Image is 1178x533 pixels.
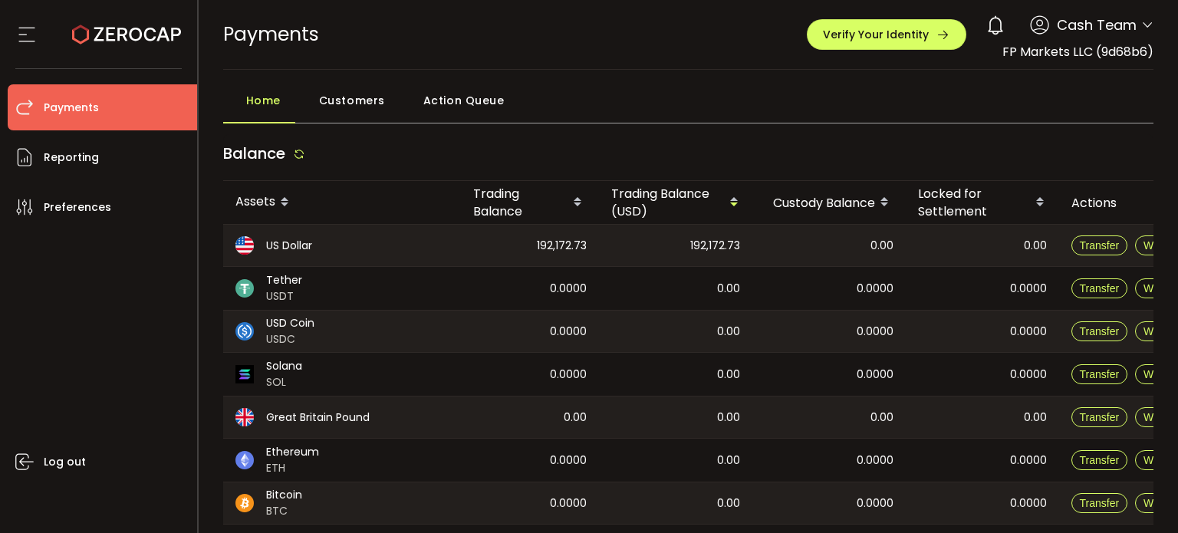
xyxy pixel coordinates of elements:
[266,374,302,390] span: SOL
[423,85,505,116] span: Action Queue
[1080,497,1120,509] span: Transfer
[906,185,1059,220] div: Locked for Settlement
[1080,368,1120,380] span: Transfer
[1010,495,1047,512] span: 0.0000
[823,29,929,40] span: Verify Your Identity
[235,279,254,298] img: usdt_portfolio.svg
[235,322,254,341] img: usdc_portfolio.svg
[807,19,966,50] button: Verify Your Identity
[717,323,740,341] span: 0.00
[266,460,319,476] span: ETH
[1010,452,1047,469] span: 0.0000
[857,495,893,512] span: 0.0000
[717,366,740,383] span: 0.00
[223,21,319,48] span: Payments
[1071,321,1128,341] button: Transfer
[550,280,587,298] span: 0.0000
[461,185,599,220] div: Trading Balance
[235,494,254,512] img: btc_portfolio.svg
[537,237,587,255] span: 192,172.73
[1080,282,1120,294] span: Transfer
[717,409,740,426] span: 0.00
[266,288,302,304] span: USDT
[1080,411,1120,423] span: Transfer
[550,323,587,341] span: 0.0000
[870,237,893,255] span: 0.00
[1024,237,1047,255] span: 0.00
[235,236,254,255] img: usd_portfolio.svg
[1010,280,1047,298] span: 0.0000
[266,444,319,460] span: Ethereum
[235,451,254,469] img: eth_portfolio.svg
[44,97,99,119] span: Payments
[752,189,906,216] div: Custody Balance
[1002,43,1153,61] span: FP Markets LLC (9d68b6)
[266,315,314,331] span: USD Coin
[1071,450,1128,470] button: Transfer
[870,409,893,426] span: 0.00
[1071,278,1128,298] button: Transfer
[717,495,740,512] span: 0.00
[857,280,893,298] span: 0.0000
[235,408,254,426] img: gbp_portfolio.svg
[1024,409,1047,426] span: 0.00
[266,503,302,519] span: BTC
[599,185,752,220] div: Trading Balance (USD)
[1071,364,1128,384] button: Transfer
[266,358,302,374] span: Solana
[717,280,740,298] span: 0.00
[1071,493,1128,513] button: Transfer
[246,85,281,116] span: Home
[266,238,312,254] span: US Dollar
[44,146,99,169] span: Reporting
[235,365,254,383] img: sol_portfolio.png
[857,323,893,341] span: 0.0000
[717,452,740,469] span: 0.00
[1057,15,1137,35] span: Cash Team
[44,451,86,473] span: Log out
[223,143,285,164] span: Balance
[690,237,740,255] span: 192,172.73
[550,452,587,469] span: 0.0000
[550,495,587,512] span: 0.0000
[564,409,587,426] span: 0.00
[857,452,893,469] span: 0.0000
[44,196,111,219] span: Preferences
[1010,323,1047,341] span: 0.0000
[266,331,314,347] span: USDC
[266,487,302,503] span: Bitcoin
[319,85,385,116] span: Customers
[223,189,461,216] div: Assets
[857,366,893,383] span: 0.0000
[1080,239,1120,252] span: Transfer
[1010,366,1047,383] span: 0.0000
[1071,407,1128,427] button: Transfer
[266,272,302,288] span: Tether
[1101,459,1178,533] iframe: Chat Widget
[1080,454,1120,466] span: Transfer
[1071,235,1128,255] button: Transfer
[266,410,370,426] span: Great Britain Pound
[1080,325,1120,337] span: Transfer
[550,366,587,383] span: 0.0000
